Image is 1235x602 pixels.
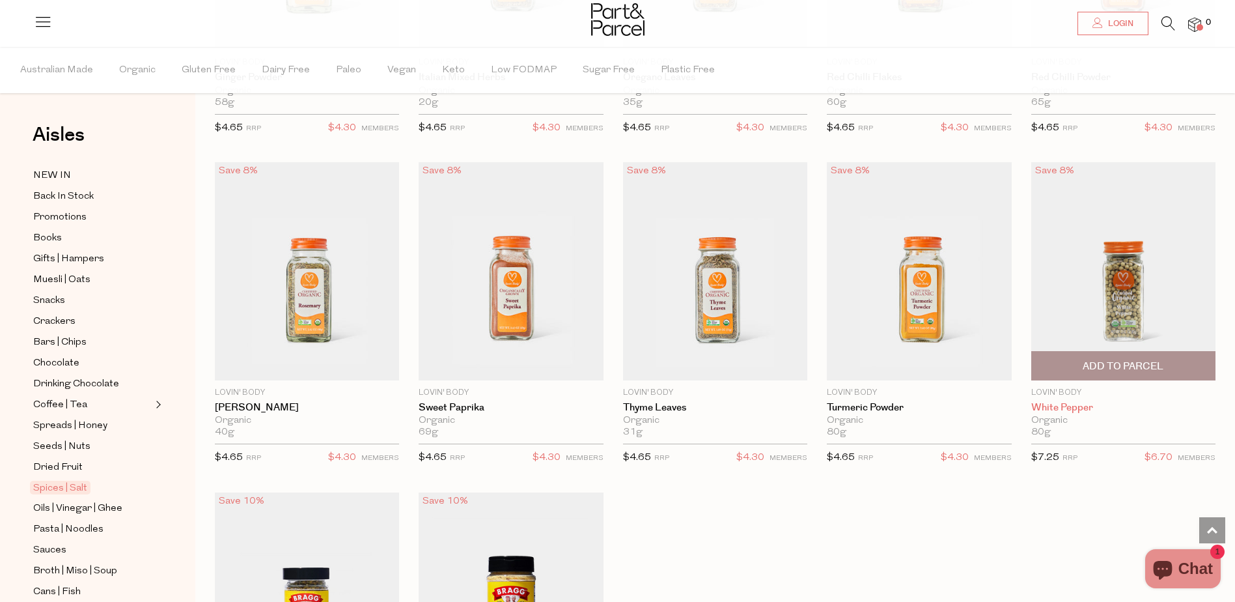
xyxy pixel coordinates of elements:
span: $4.30 [1145,120,1173,137]
small: MEMBERS [770,455,807,462]
span: Crackers [33,314,76,330]
span: 31g [623,427,643,438]
a: Aisles [33,125,85,158]
p: Lovin' Body [623,387,807,399]
span: Login [1105,18,1133,29]
small: RRP [654,125,669,132]
small: MEMBERS [566,455,604,462]
span: $4.65 [623,123,651,133]
a: Oils | Vinegar | Ghee [33,500,152,517]
small: RRP [858,455,873,462]
a: Thyme Leaves [623,402,807,414]
span: $4.30 [736,120,764,137]
span: Back In Stock [33,189,94,205]
a: Promotions [33,209,152,225]
span: Australian Made [20,48,93,93]
small: RRP [246,455,261,462]
a: Back In Stock [33,188,152,205]
span: $4.30 [533,120,561,137]
span: $6.70 [1145,450,1173,466]
small: MEMBERS [566,125,604,132]
small: MEMBERS [974,125,1012,132]
a: Sweet Paprika [419,402,603,414]
span: $4.30 [328,450,356,466]
span: Spices | Salt [30,481,90,494]
inbox-online-store-chat: Shopify online store chat [1141,549,1225,592]
div: Save 8% [215,162,262,180]
img: Turmeric Powder [827,162,1011,380]
small: MEMBERS [1178,125,1215,132]
a: Spices | Salt [33,480,152,496]
span: Aisles [33,121,85,149]
a: Turmeric Powder [827,402,1011,414]
div: Save 8% [1031,162,1078,180]
span: Sauces [33,543,66,558]
span: Oils | Vinegar | Ghee [33,501,122,517]
span: Books [33,231,62,246]
span: $4.65 [1031,123,1059,133]
p: Lovin' Body [1031,387,1215,399]
span: $4.30 [533,450,561,466]
span: Promotions [33,210,87,225]
a: [PERSON_NAME] [215,402,399,414]
a: Chocolate [33,355,152,371]
span: Spreads | Honey [33,418,107,434]
p: Lovin' Body [215,387,399,399]
a: 0 [1188,18,1201,31]
span: Sugar Free [583,48,635,93]
span: $4.65 [827,123,855,133]
small: RRP [450,125,465,132]
span: Pasta | Noodles [33,522,104,537]
span: Add To Parcel [1083,360,1163,373]
span: $4.30 [941,120,969,137]
a: Pasta | Noodles [33,521,152,537]
span: Vegan [387,48,416,93]
small: MEMBERS [974,455,1012,462]
span: Snacks [33,293,65,309]
span: 58g [215,97,234,109]
small: MEMBERS [361,455,399,462]
div: Organic [1031,415,1215,427]
span: 69g [419,427,438,438]
p: Lovin' Body [419,387,603,399]
a: Snacks [33,293,152,309]
span: $7.25 [1031,453,1059,463]
span: 0 [1202,17,1214,29]
span: Broth | Miso | Soup [33,564,117,579]
span: Coffee | Tea [33,397,87,413]
a: Login [1077,12,1148,35]
span: Organic [119,48,156,93]
div: Organic [215,415,399,427]
span: 80g [827,427,846,438]
img: Thyme Leaves [623,162,807,380]
div: Save 10% [215,493,268,510]
span: Seeds | Nuts [33,439,90,455]
button: Add To Parcel [1031,351,1215,380]
span: 20g [419,97,438,109]
div: Save 10% [419,493,472,510]
span: $4.65 [827,453,855,463]
small: RRP [1062,125,1077,132]
small: MEMBERS [770,125,807,132]
span: Gifts | Hampers [33,251,104,267]
a: Crackers [33,313,152,330]
small: RRP [858,125,873,132]
span: NEW IN [33,168,71,184]
span: $4.65 [623,453,651,463]
span: 40g [215,427,234,438]
span: Low FODMAP [491,48,557,93]
a: Seeds | Nuts [33,438,152,455]
a: Coffee | Tea [33,397,152,413]
a: Books [33,230,152,246]
span: Bars | Chips [33,335,87,351]
span: Plastic Free [661,48,715,93]
span: Paleo [336,48,361,93]
small: RRP [654,455,669,462]
a: NEW IN [33,167,152,184]
div: Save 8% [623,162,670,180]
div: Save 8% [419,162,465,180]
small: RRP [246,125,261,132]
a: Broth | Miso | Soup [33,563,152,579]
span: $4.65 [215,123,243,133]
small: RRP [450,455,465,462]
